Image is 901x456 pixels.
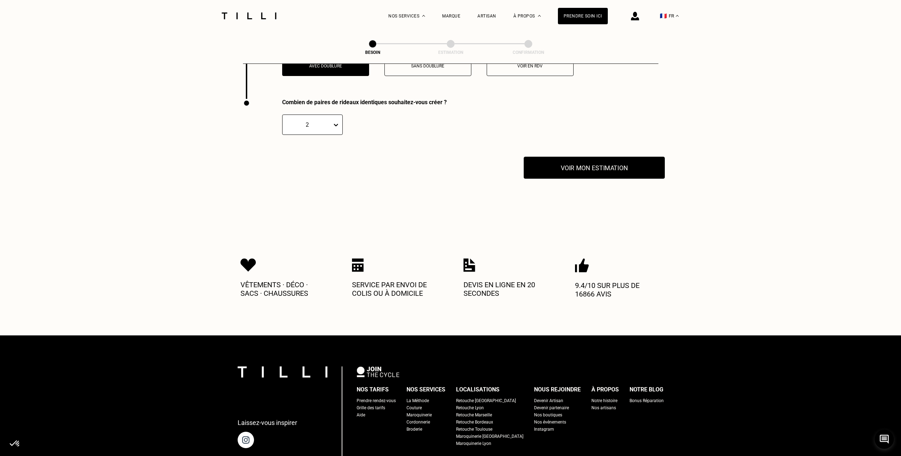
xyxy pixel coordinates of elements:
[517,64,543,69] span: Voir en RDV
[660,12,667,19] span: 🇫🇷
[407,419,430,426] a: Cordonnerie
[534,426,554,433] a: Instagram
[493,50,564,55] div: Confirmation
[456,397,516,404] a: Retouche [GEOGRAPHIC_DATA]
[407,397,429,404] a: La Méthode
[464,280,549,298] p: Devis en ligne en 20 secondes
[575,258,589,273] img: Icon
[407,426,422,433] a: Broderie
[534,397,563,404] a: Devenir Artisan
[631,12,639,20] img: icône connexion
[357,411,365,419] a: Aide
[238,366,327,378] img: logo Tilli
[558,8,608,24] a: Prendre soin ici
[591,404,616,411] a: Nos artisans
[456,426,492,433] a: Retouche Toulouse
[477,14,496,19] a: Artisan
[591,397,617,404] a: Notre histoire
[591,384,619,395] div: À propos
[384,56,471,76] button: Sans doublure
[524,157,665,179] button: Voir mon estimation
[422,15,425,17] img: Menu déroulant
[407,384,445,395] div: Nos services
[456,419,493,426] a: Retouche Bordeaux
[352,258,364,272] img: Icon
[407,404,422,411] a: Couture
[337,50,408,55] div: Besoin
[357,384,389,395] div: Nos tarifs
[487,56,574,76] button: Voir en RDV
[240,258,256,272] img: Icon
[630,384,663,395] div: Notre blog
[411,64,444,69] span: Sans doublure
[630,397,664,404] a: Bonus Réparation
[456,404,484,411] a: Retouche Lyon
[309,64,342,69] span: Avec doublure
[282,99,447,106] div: Combien de paires de rideaux identiques souhaitez-vous créer ?
[219,12,279,19] img: Logo du service de couturière Tilli
[456,433,523,440] a: Maroquinerie [GEOGRAPHIC_DATA]
[538,15,541,17] img: Menu déroulant à propos
[357,397,396,404] a: Prendre rendez-vous
[357,366,399,377] img: logo Join The Cycle
[407,411,432,419] a: Maroquinerie
[575,281,661,298] p: 9.4/10 sur plus de 16866 avis
[534,404,569,411] a: Devenir partenaire
[676,15,679,17] img: menu déroulant
[456,384,499,395] div: Localisations
[352,280,437,298] p: Service par envoi de colis ou à domicile
[442,14,460,19] a: Marque
[357,404,385,411] a: Grille des tarifs
[238,432,254,448] img: page instagram de Tilli une retoucherie à domicile
[238,419,297,426] p: Laissez-vous inspirer
[534,411,562,419] a: Nos boutiques
[415,50,486,55] div: Estimation
[534,384,581,395] div: Nous rejoindre
[456,411,492,419] a: Retouche Marseille
[240,280,326,298] p: Vêtements · Déco · Sacs · Chaussures
[456,440,491,447] a: Maroquinerie Lyon
[534,419,566,426] a: Nos événements
[282,56,369,76] button: Avec doublure
[464,258,475,272] img: Icon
